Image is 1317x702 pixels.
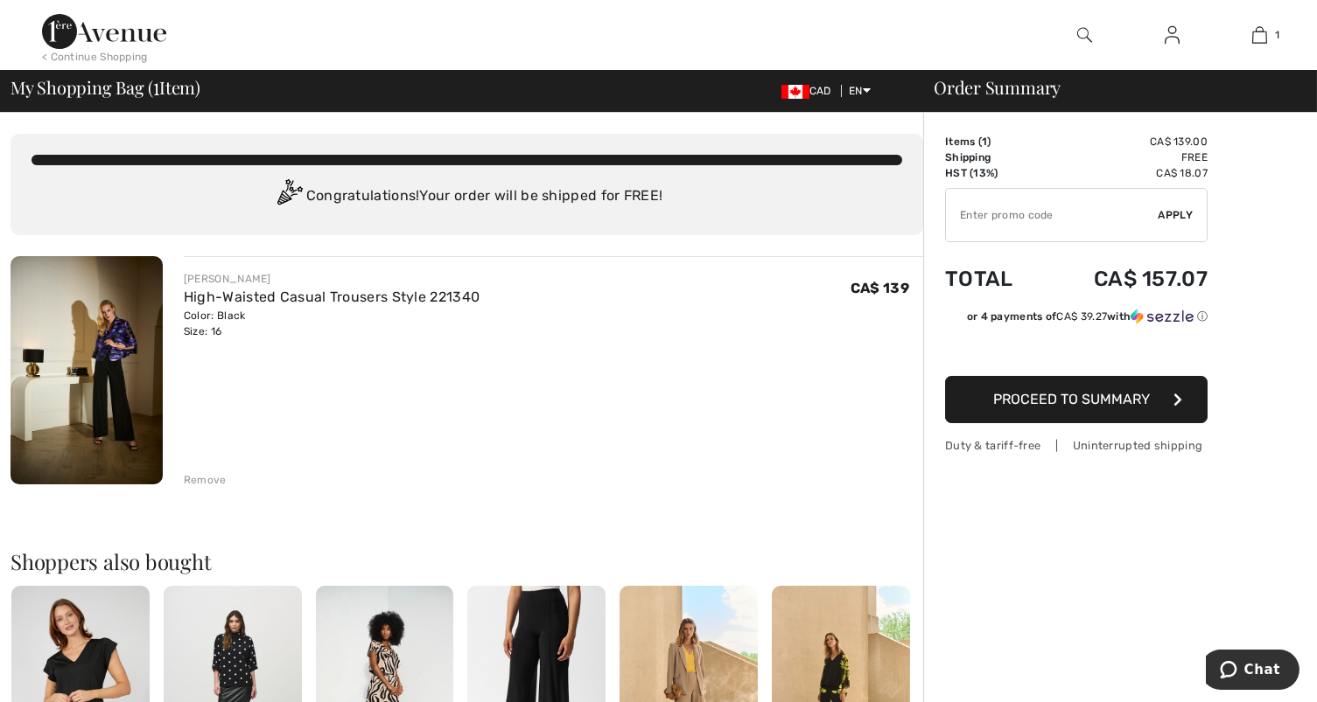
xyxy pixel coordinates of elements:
td: Free [1043,149,1208,165]
span: Proceed to Summary [994,391,1151,407]
span: 1 [982,136,987,148]
img: search the website [1077,24,1092,45]
img: My Info [1165,24,1180,45]
td: CA$ 157.07 [1043,249,1208,309]
div: < Continue Shopping [42,49,148,65]
span: Apply [1159,207,1194,223]
a: Sign In [1151,24,1194,46]
img: 1ère Avenue [42,14,166,49]
div: or 4 payments of with [967,309,1208,324]
input: Promo code [946,189,1159,241]
span: 1 [153,74,159,97]
div: or 4 payments ofCA$ 39.27withSezzle Click to learn more about Sezzle [945,309,1208,330]
iframe: Opens a widget where you can chat to one of our agents [1206,650,1299,693]
a: 1 [1216,24,1302,45]
h2: Shoppers also bought [11,551,923,572]
td: Total [945,249,1043,309]
td: CA$ 139.00 [1043,134,1208,149]
span: 1 [1276,27,1280,43]
span: CA$ 139 [851,280,909,296]
div: [PERSON_NAME] [184,271,480,287]
a: High-Waisted Casual Trousers Style 221340 [184,288,480,305]
img: My Bag [1252,24,1267,45]
span: CA$ 39.27 [1056,310,1107,323]
span: CAD [781,85,838,97]
td: Items ( ) [945,134,1043,149]
div: Color: Black Size: 16 [184,308,480,339]
td: CA$ 18.07 [1043,165,1208,181]
div: Congratulations! Your order will be shipped for FREE! [32,179,902,214]
img: Congratulation2.svg [271,179,306,214]
img: High-Waisted Casual Trousers Style 221340 [11,256,163,484]
div: Order Summary [913,79,1306,96]
span: My Shopping Bag ( Item) [11,79,200,96]
img: Sezzle [1131,309,1194,324]
span: EN [849,85,871,97]
div: Remove [184,472,227,488]
td: HST (13%) [945,165,1043,181]
button: Proceed to Summary [945,376,1208,423]
img: Canadian Dollar [781,85,809,99]
td: Shipping [945,149,1043,165]
iframe: PayPal-paypal [945,330,1208,370]
div: Duty & tariff-free | Uninterrupted shipping [945,437,1208,454]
